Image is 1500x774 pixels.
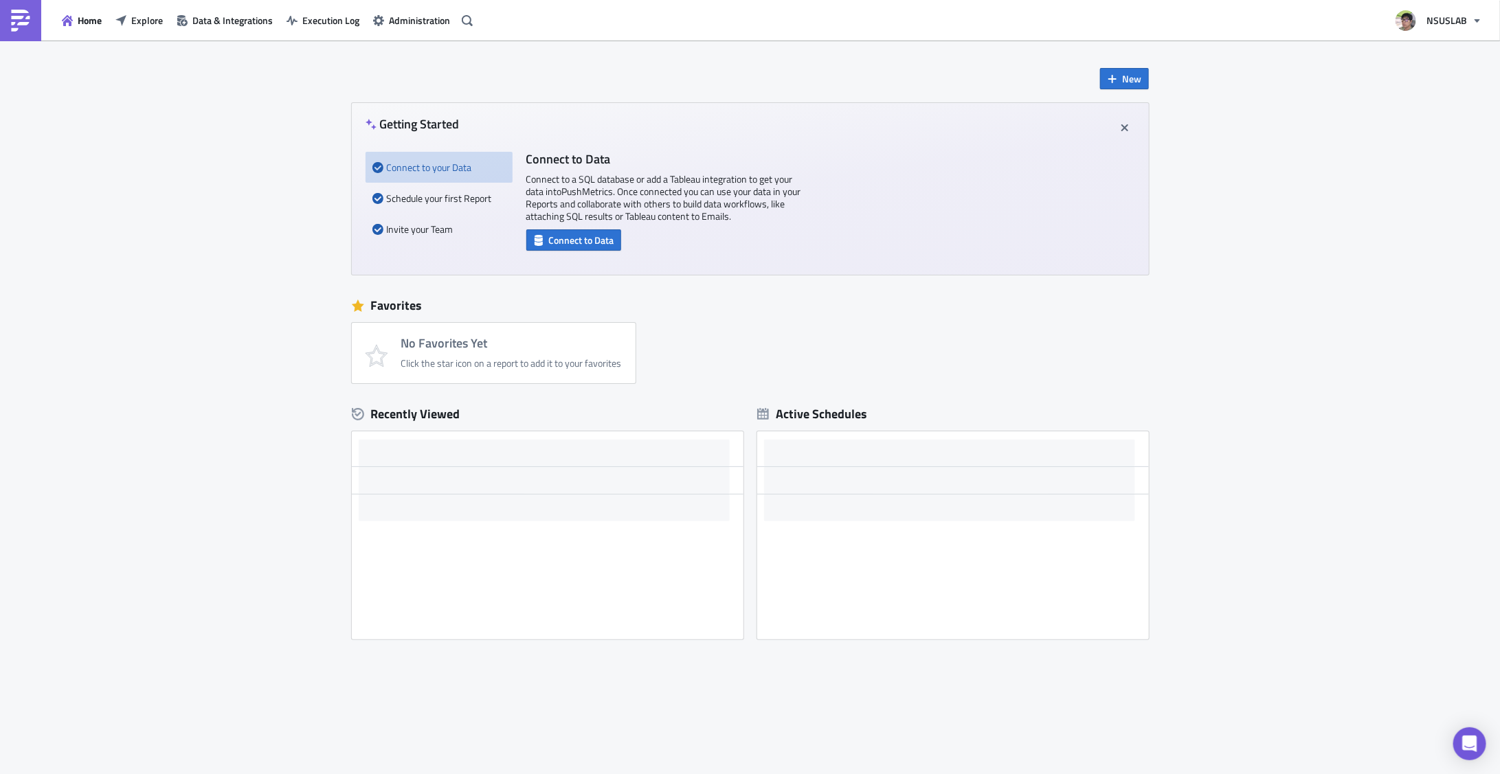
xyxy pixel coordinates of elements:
button: Execution Log [280,10,366,31]
span: NSUSLAB [1426,13,1467,27]
img: Avatar [1394,9,1418,32]
span: Connect to Data [549,233,614,247]
span: Administration [389,13,450,27]
button: Home [55,10,109,31]
div: Open Intercom Messenger [1453,727,1486,760]
h4: Connect to Data [526,152,801,166]
a: Connect to Data [526,231,621,246]
span: Explore [131,13,163,27]
button: Explore [109,10,170,31]
div: Favorites [352,295,1149,316]
button: New [1100,68,1149,89]
h4: No Favorites Yet [401,337,622,350]
button: Data & Integrations [170,10,280,31]
span: Data & Integrations [192,13,273,27]
div: Connect to your Data [372,152,506,183]
button: NSUSLAB [1387,5,1490,36]
div: Schedule your first Report [372,183,506,214]
span: Home [78,13,102,27]
img: PushMetrics [10,10,32,32]
button: Administration [366,10,457,31]
div: Click the star icon on a report to add it to your favorites [401,357,622,369]
div: Invite your Team [372,214,506,244]
span: New [1123,71,1142,86]
button: Connect to Data [526,229,621,251]
p: Connect to a SQL database or add a Tableau integration to get your data into PushMetrics . Once c... [526,173,801,223]
div: Active Schedules [757,406,868,422]
span: Execution Log [302,13,359,27]
h4: Getting Started [366,117,460,131]
div: Recently Viewed [352,404,743,424]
